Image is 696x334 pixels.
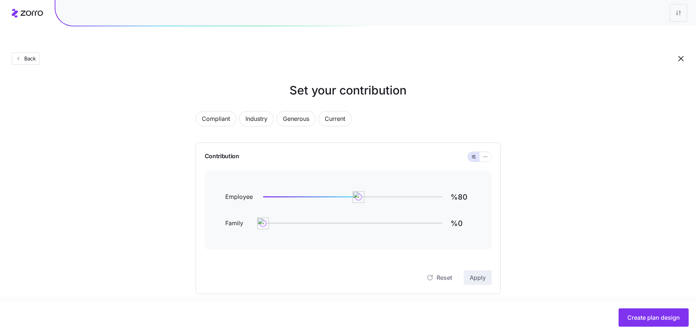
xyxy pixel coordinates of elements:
[470,273,486,282] span: Apply
[166,82,530,99] h1: Set your contribution
[196,111,236,126] button: Compliant
[225,192,255,201] span: Employee
[12,52,40,65] button: Back
[202,111,230,126] span: Compliant
[245,111,267,126] span: Industry
[619,308,689,327] button: Create plan design
[420,270,458,285] button: Reset
[627,313,680,322] span: Create plan design
[205,152,239,162] span: Contribution
[437,273,452,282] span: Reset
[318,111,351,126] button: Current
[239,111,274,126] button: Industry
[353,191,364,203] img: ai-icon.png
[225,219,255,228] span: Family
[257,218,269,229] img: ai-icon.png
[283,111,309,126] span: Generous
[464,270,492,285] button: Apply
[277,111,316,126] button: Generous
[21,55,36,62] span: Back
[325,111,345,126] span: Current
